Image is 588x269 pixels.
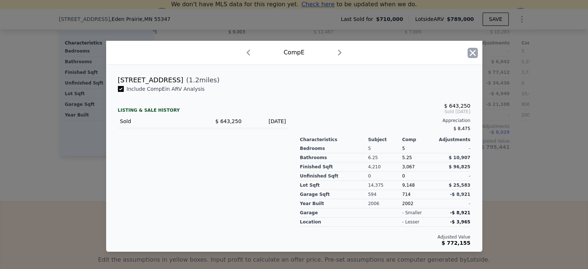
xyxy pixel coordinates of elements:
div: Appreciation [300,118,470,123]
div: Bathrooms [300,153,368,162]
span: $ 643,250 [215,118,241,124]
span: $ 8,475 [454,126,470,131]
span: Include Comp E in ARV Analysis [124,86,208,92]
span: 3,067 [402,164,415,169]
div: 5 [368,144,402,153]
div: - [436,172,470,181]
div: Sold [120,118,197,125]
div: Subject [368,137,402,143]
div: Characteristics [300,137,368,143]
span: 1.2 [189,76,199,84]
div: 2002 [402,199,436,208]
div: - [436,144,470,153]
span: 5 [402,146,405,151]
div: Comp E [284,48,304,57]
div: 2006 [368,199,402,208]
span: 0 [402,173,405,179]
span: $ 96,825 [449,164,470,169]
span: $ 643,250 [444,103,470,109]
div: - [436,199,470,208]
div: garage [300,208,368,218]
span: ( miles) [183,75,220,85]
div: Adjustments [436,137,470,143]
span: $ 772,155 [441,240,470,246]
div: Adjusted Value [300,234,470,240]
div: Comp [402,137,436,143]
span: -$ 3,965 [450,219,470,225]
div: [DATE] [248,118,286,125]
div: Year Built [300,199,368,208]
div: - smaller [402,210,422,216]
div: Bedrooms [300,144,368,153]
span: 714 [402,192,411,197]
div: 14,375 [368,181,402,190]
div: - lesser [402,219,419,225]
div: 0 [368,172,402,181]
span: $ 25,583 [449,183,470,188]
div: Finished Sqft [300,162,368,172]
div: Garage Sqft [300,190,368,199]
div: location [300,218,368,227]
div: 5.25 [402,153,436,162]
span: 9,148 [402,183,415,188]
span: $ 10,907 [449,155,470,160]
div: [STREET_ADDRESS] [118,75,183,85]
div: 594 [368,190,402,199]
div: 6.25 [368,153,402,162]
span: Sold [DATE] [300,109,470,115]
div: 4,210 [368,162,402,172]
div: LISTING & SALE HISTORY [118,107,288,115]
div: Unfinished Sqft [300,172,368,181]
span: -$ 8,921 [450,210,470,215]
div: Lot Sqft [300,181,368,190]
span: -$ 8,921 [450,192,470,197]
